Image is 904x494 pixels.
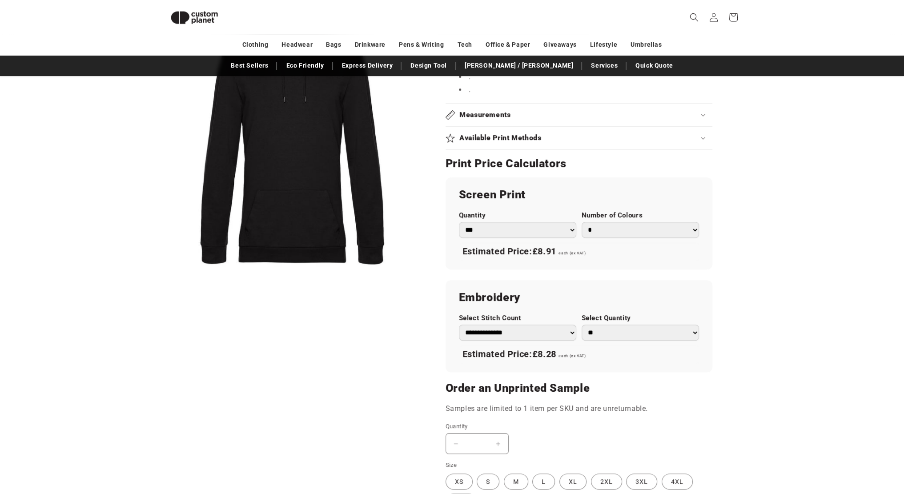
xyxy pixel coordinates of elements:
a: Tech [457,37,472,52]
label: M [504,474,528,490]
label: Number of Colours [582,211,699,220]
span: each (ex VAT) [558,353,586,358]
iframe: Chat Widget [755,398,904,494]
a: Drinkware [355,37,386,52]
label: 4XL [662,474,693,490]
summary: Available Print Methods [446,127,712,149]
label: Quantity [446,422,641,431]
media-gallery: Gallery Viewer [163,13,423,273]
p: Samples are limited to 1 item per SKU and are unreturnable. [446,402,712,415]
a: Lifestyle [590,37,617,52]
a: Services [587,58,622,73]
a: [PERSON_NAME] / [PERSON_NAME] [460,58,578,73]
label: Select Quantity [582,314,699,322]
li: . [459,71,708,84]
div: Estimated Price: [459,242,699,261]
a: Eco Friendly [281,58,328,73]
a: Design Tool [406,58,451,73]
label: 3XL [626,474,657,490]
summary: Measurements [446,104,712,126]
h2: Screen Print [459,188,699,202]
label: XL [559,474,587,490]
a: Headwear [281,37,313,52]
legend: Size [446,461,458,470]
a: Giveaways [543,37,576,52]
label: Quantity [459,211,576,220]
h2: Embroidery [459,290,699,305]
a: Office & Paper [486,37,530,52]
h2: Measurements [459,110,511,120]
h2: Order an Unprinted Sample [446,381,712,395]
a: Quick Quote [631,58,678,73]
li: . [459,84,708,96]
div: Estimated Price: [459,345,699,364]
a: Bags [326,37,341,52]
a: Best Sellers [226,58,273,73]
a: Clothing [242,37,269,52]
label: S [477,474,499,490]
label: Select Stitch Count [459,314,576,322]
span: £8.28 [532,349,556,359]
a: Express Delivery [337,58,398,73]
label: L [532,474,555,490]
img: Custom Planet [163,4,225,32]
h2: Print Price Calculators [446,157,712,171]
h2: Available Print Methods [459,133,542,143]
label: XS [446,474,473,490]
summary: Search [684,8,704,27]
label: 2XL [591,474,622,490]
a: Pens & Writing [399,37,444,52]
a: Umbrellas [631,37,662,52]
span: each (ex VAT) [558,251,586,255]
span: £8.91 [532,246,556,257]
